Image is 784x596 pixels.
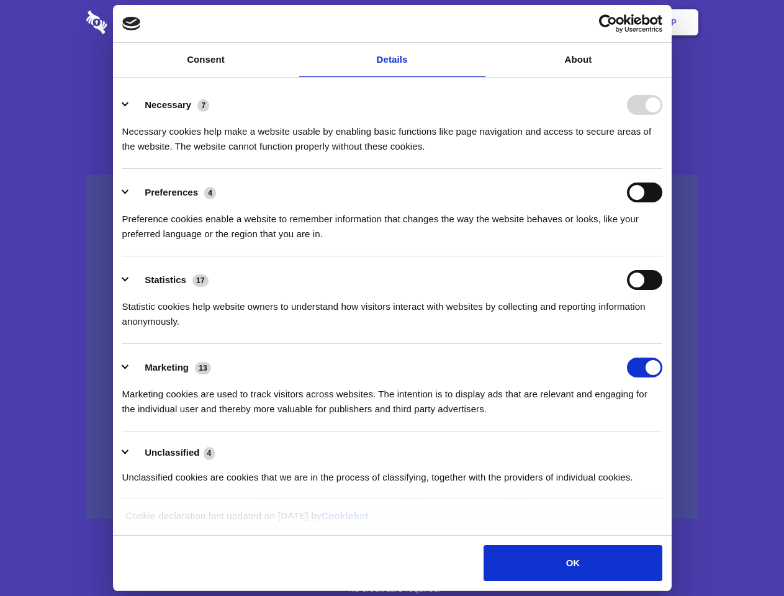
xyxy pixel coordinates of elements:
iframe: Drift Widget Chat Controller [722,534,769,581]
label: Statistics [145,274,186,285]
div: Necessary cookies help make a website usable by enabling basic functions like page navigation and... [122,115,662,154]
a: Login [563,3,617,42]
span: 13 [195,362,211,374]
div: Preference cookies enable a website to remember information that changes the way the website beha... [122,202,662,242]
span: 17 [192,274,209,287]
button: Unclassified (4) [122,445,223,461]
button: Preferences (4) [122,183,224,202]
label: Preferences [145,187,198,197]
a: Cookiebot [322,510,369,521]
button: Marketing (13) [122,358,219,377]
div: Statistic cookies help website owners to understand how visitors interact with websites by collec... [122,290,662,329]
h4: Auto-redaction of sensitive data, encrypted data sharing and self-destructing private chats. Shar... [86,113,698,154]
div: Cookie declaration last updated on [DATE] by [116,508,668,533]
a: Usercentrics Cookiebot - opens in a new window [554,14,662,33]
button: Necessary (7) [122,95,217,115]
a: Pricing [364,3,418,42]
label: Necessary [145,99,191,110]
button: OK [484,545,662,581]
h1: Eliminate Slack Data Loss. [86,56,698,101]
span: 4 [204,187,216,199]
div: Unclassified cookies are cookies that we are in the process of classifying, together with the pro... [122,461,662,485]
button: Statistics (17) [122,270,217,290]
img: logo [122,17,141,30]
span: 4 [204,447,215,459]
div: Marketing cookies are used to track visitors across websites. The intention is to display ads tha... [122,377,662,417]
span: 7 [197,99,209,112]
a: Consent [113,43,299,77]
a: Details [299,43,485,77]
a: About [485,43,672,77]
label: Marketing [145,362,189,372]
img: logo-wordmark-white-trans-d4663122ce5f474addd5e946df7df03e33cb6a1c49d2221995e7729f52c070b2.svg [86,11,192,34]
a: Wistia video thumbnail [86,175,698,520]
a: Contact [503,3,561,42]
